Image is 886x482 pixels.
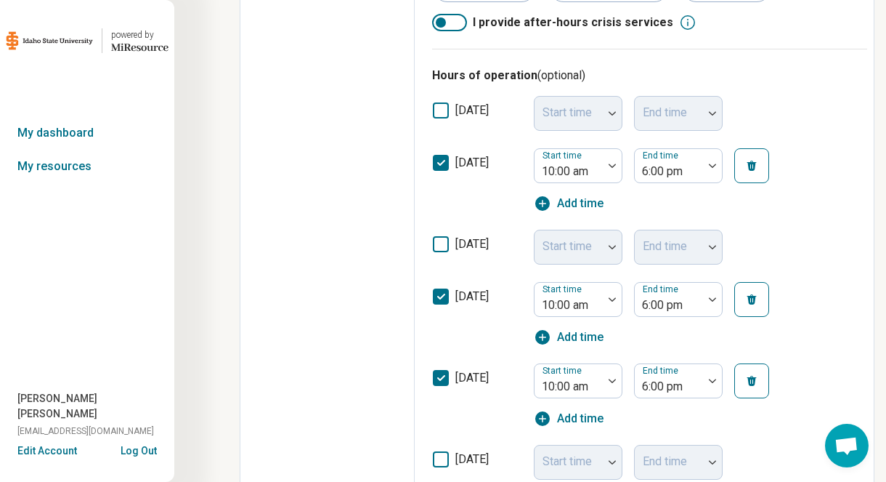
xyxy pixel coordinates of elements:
[455,156,489,169] span: [DATE]
[455,452,489,466] span: [DATE]
[455,289,489,303] span: [DATE]
[542,150,585,161] label: Start time
[557,410,603,427] span: Add time
[643,284,681,294] label: End time
[473,14,673,31] span: I provide after-hours crisis services
[432,67,867,84] h3: Hours of operation
[557,329,603,346] span: Add time
[534,329,603,346] button: Add time
[17,425,154,438] span: [EMAIL_ADDRESS][DOMAIN_NAME]
[643,150,681,161] label: End time
[455,103,489,117] span: [DATE]
[455,371,489,385] span: [DATE]
[121,443,157,455] button: Log Out
[537,68,585,82] span: (optional)
[17,443,77,459] button: Edit Account
[542,284,585,294] label: Start time
[6,23,168,58] a: Idaho State Universitypowered by
[557,195,603,212] span: Add time
[17,391,174,422] span: [PERSON_NAME] [PERSON_NAME]
[542,366,585,376] label: Start time
[6,23,93,58] img: Idaho State University
[534,195,603,212] button: Add time
[111,28,168,41] div: powered by
[534,410,603,427] button: Add time
[455,237,489,251] span: [DATE]
[643,366,681,376] label: End time
[825,424,869,467] div: Open chat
